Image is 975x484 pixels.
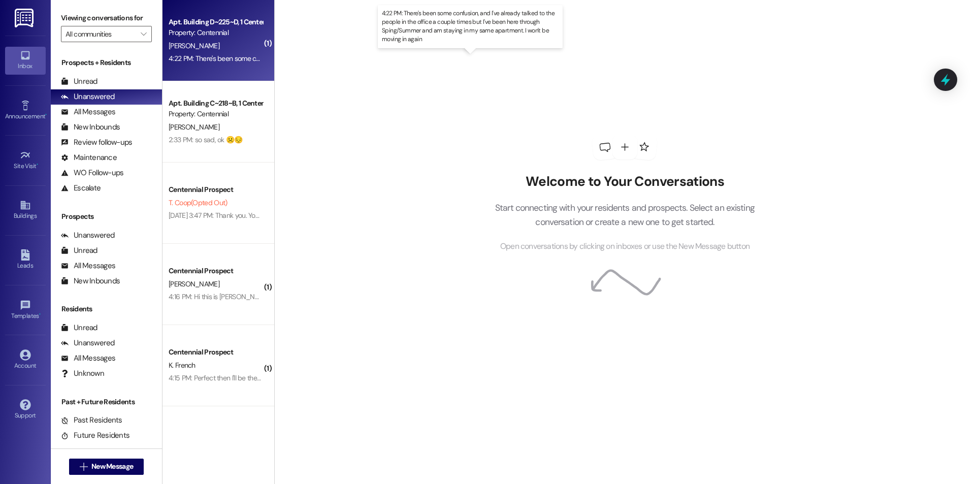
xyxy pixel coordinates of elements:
[61,91,115,102] div: Unanswered
[15,9,36,27] img: ResiDesk Logo
[61,76,97,87] div: Unread
[51,397,162,407] div: Past + Future Residents
[61,430,129,441] div: Future Residents
[5,396,46,424] a: Support
[169,27,263,38] div: Property: Centennial
[61,183,101,193] div: Escalate
[169,17,263,27] div: Apt. Building D~225~D, 1 Centennial
[5,147,46,174] a: Site Visit •
[382,9,559,44] p: 4:22 PM: There's been some confusion, and I've already talked to the people in the office a coupl...
[61,245,97,256] div: Unread
[61,338,115,348] div: Unanswered
[61,261,115,271] div: All Messages
[5,47,46,74] a: Inbox
[61,10,152,26] label: Viewing conversations for
[61,168,123,178] div: WO Follow-ups
[61,137,132,148] div: Review follow-ups
[51,304,162,314] div: Residents
[51,211,162,222] div: Prospects
[169,347,263,358] div: Centennial Prospect
[61,368,104,379] div: Unknown
[169,135,243,144] div: 2:33 PM: so sad, ok ☹️😔
[169,41,219,50] span: [PERSON_NAME]
[169,122,219,132] span: [PERSON_NAME]
[169,373,525,382] div: 4:15 PM: Perfect then I'll be there at 10! Is there any way to find out who my roommates are? Or ...
[61,415,122,426] div: Past Residents
[141,30,146,38] i: 
[61,122,120,133] div: New Inbounds
[61,276,120,286] div: New Inbounds
[51,57,162,68] div: Prospects + Residents
[169,279,219,288] span: [PERSON_NAME]
[45,111,47,118] span: •
[169,184,263,195] div: Centennial Prospect
[169,54,789,63] div: 4:22 PM: There's been some confusion, and I've already talked to the people in the office a coupl...
[169,98,263,109] div: Apt. Building C~218~B, 1 Centennial
[169,198,227,207] span: T. Coop (Opted Out)
[169,266,263,276] div: Centennial Prospect
[61,152,117,163] div: Maintenance
[61,353,115,364] div: All Messages
[479,174,770,190] h2: Welcome to Your Conversations
[61,107,115,117] div: All Messages
[61,230,115,241] div: Unanswered
[479,201,770,230] p: Start connecting with your residents and prospects. Select an existing conversation or create a n...
[169,292,643,301] div: 4:16 PM: Hi this is [PERSON_NAME], [PERSON_NAME]'s mom. I apologize--I thought he had contacted y...
[66,26,136,42] input: All communities
[169,109,263,119] div: Property: Centennial
[169,361,196,370] span: K. French
[5,246,46,274] a: Leads
[80,463,87,471] i: 
[39,311,41,318] span: •
[169,211,669,220] div: [DATE] 3:47 PM: Thank you. You will no longer receive texts from this thread. Please reply with '...
[69,459,144,475] button: New Message
[500,240,750,253] span: Open conversations by clicking on inboxes or use the New Message button
[37,161,38,168] span: •
[91,461,133,472] span: New Message
[5,197,46,224] a: Buildings
[5,297,46,324] a: Templates •
[5,346,46,374] a: Account
[61,322,97,333] div: Unread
